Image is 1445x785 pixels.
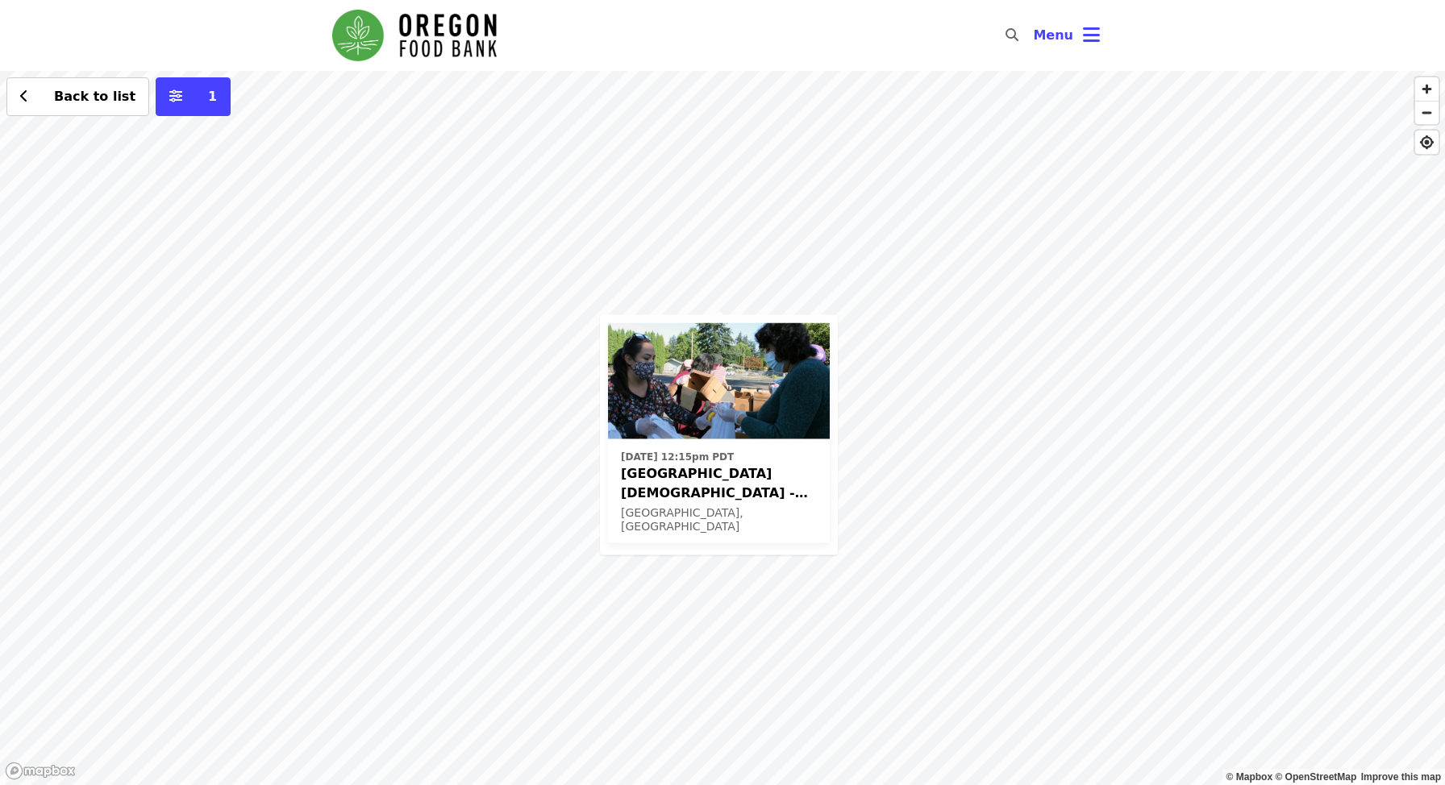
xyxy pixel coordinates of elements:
[156,77,231,116] button: More filters (1 selected)
[1275,771,1356,783] a: OpenStreetMap
[608,323,830,439] img: Beaverton First United Methodist Church - Free Food Market (16+) organized by Oregon Food Bank
[1361,771,1441,783] a: Map feedback
[208,89,217,104] span: 1
[5,762,76,780] a: Mapbox logo
[608,323,830,543] a: See details for "Beaverton First United Methodist Church - Free Food Market (16+)"
[1028,16,1041,55] input: Search
[1226,771,1273,783] a: Mapbox
[621,505,817,533] div: [GEOGRAPHIC_DATA], [GEOGRAPHIC_DATA]
[621,463,817,502] span: [GEOGRAPHIC_DATA][DEMOGRAPHIC_DATA] - Free Food Market (16+)
[1083,23,1100,47] i: bars icon
[1415,101,1439,124] button: Zoom Out
[1006,27,1018,43] i: search icon
[1033,27,1073,43] span: Menu
[6,77,149,116] button: Back to list
[169,89,182,104] i: sliders-h icon
[20,89,28,104] i: chevron-left icon
[1415,77,1439,101] button: Zoom In
[54,89,135,104] span: Back to list
[621,449,734,463] time: [DATE] 12:15pm PDT
[1020,16,1113,55] button: Toggle account menu
[1415,131,1439,154] button: Find My Location
[332,10,497,61] img: Oregon Food Bank - Home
